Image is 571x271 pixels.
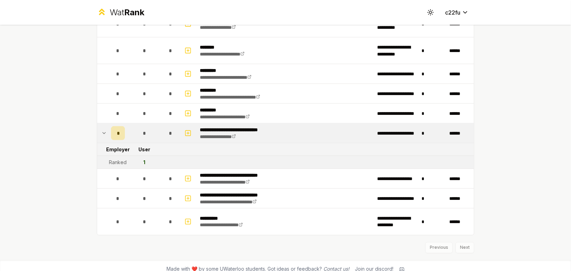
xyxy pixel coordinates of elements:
[440,6,474,19] button: c22fu
[445,8,460,17] span: c22fu
[124,7,144,17] span: Rank
[97,7,144,18] a: WatRank
[128,143,161,156] td: User
[108,143,128,156] td: Employer
[143,159,145,166] div: 1
[110,7,144,18] div: Wat
[109,159,127,166] div: Ranked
